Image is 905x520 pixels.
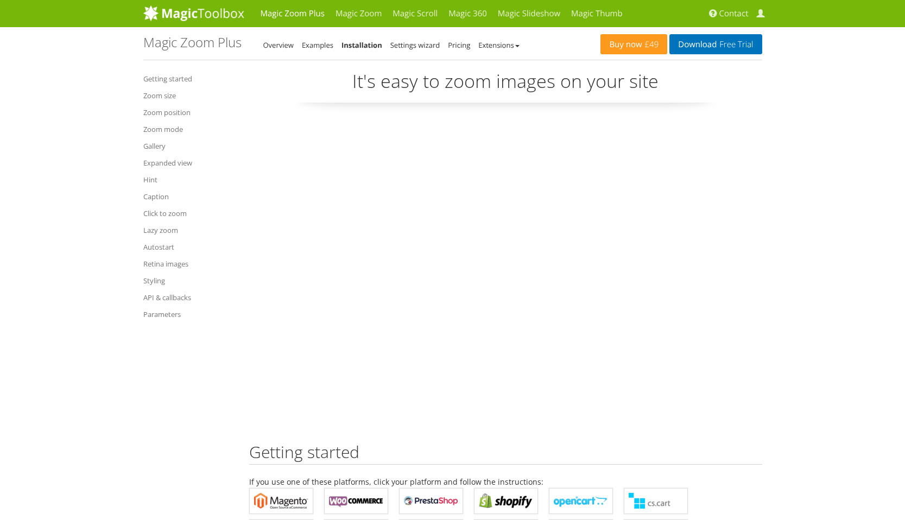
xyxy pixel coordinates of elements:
a: Autostart [143,240,233,253]
a: Lazy zoom [143,224,233,237]
a: Magic Zoom Plus for PrestaShop [399,488,463,514]
a: Buy now£49 [600,34,667,54]
a: Click to zoom [143,207,233,220]
a: Caption [143,190,233,203]
a: Zoom position [143,106,233,119]
b: Magic Zoom Plus for OpenCart [554,493,608,509]
a: Zoom size [143,89,233,102]
p: It's easy to zoom images on your site [249,68,762,103]
a: Installation [341,40,382,50]
a: Zoom mode [143,123,233,136]
b: Magic Zoom Plus for CS-Cart [629,493,683,509]
b: Magic Zoom Plus for Magento [254,493,308,509]
a: Hint [143,173,233,186]
img: MagicToolbox.com - Image tools for your website [143,5,244,21]
a: Gallery [143,139,233,153]
a: Magic Zoom Plus for Magento [249,488,313,514]
a: DownloadFree Trial [669,34,762,54]
a: API & callbacks [143,291,233,304]
h2: Getting started [249,443,762,465]
a: Magic Zoom Plus for Shopify [474,488,538,514]
a: Styling [143,274,233,287]
span: £49 [642,40,659,49]
a: Magic Zoom Plus for WooCommerce [324,488,388,514]
b: Magic Zoom Plus for Shopify [479,493,533,509]
span: Contact [719,8,749,19]
a: Retina images [143,257,233,270]
b: Magic Zoom Plus for WooCommerce [329,493,383,509]
a: Magic Zoom Plus for CS-Cart [624,488,688,514]
span: Free Trial [717,40,753,49]
a: Overview [263,40,294,50]
a: Getting started [143,72,233,85]
h1: Magic Zoom Plus [143,35,242,49]
a: Settings wizard [390,40,440,50]
a: Magic Zoom Plus for OpenCart [549,488,613,514]
a: Examples [302,40,333,50]
b: Magic Zoom Plus for PrestaShop [404,493,458,509]
a: Parameters [143,308,233,321]
a: Pricing [448,40,470,50]
a: Extensions [478,40,519,50]
a: Expanded view [143,156,233,169]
